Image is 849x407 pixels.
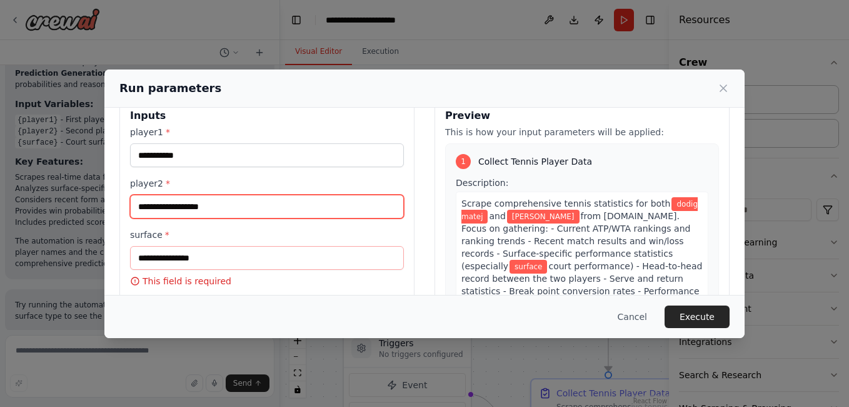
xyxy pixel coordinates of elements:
[507,210,580,224] span: Variable: player2
[461,198,670,209] span: Scrape comprehensive tennis statistics for both
[130,275,404,287] p: This field is required
[445,126,719,138] p: This is how your input parameters will be applied:
[130,177,404,190] label: player2
[461,197,698,224] span: Variable: player1
[456,154,471,169] div: 1
[119,80,221,97] h2: Run parameters
[478,155,592,168] span: Collect Tennis Player Data
[456,178,508,188] span: Description:
[130,229,404,241] label: surface
[489,211,505,221] span: and
[130,126,404,138] label: player1
[461,261,702,334] span: court performance) - Head-to-head record between the two players - Serve and return statistics - ...
[445,108,719,123] h3: Preview
[608,306,657,328] button: Cancel
[510,260,547,274] span: Variable: surface
[461,211,690,271] span: from [DOMAIN_NAME]. Focus on gathering: - Current ATP/WTA rankings and ranking trends - Recent ma...
[130,108,404,123] h3: Inputs
[665,306,730,328] button: Execute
